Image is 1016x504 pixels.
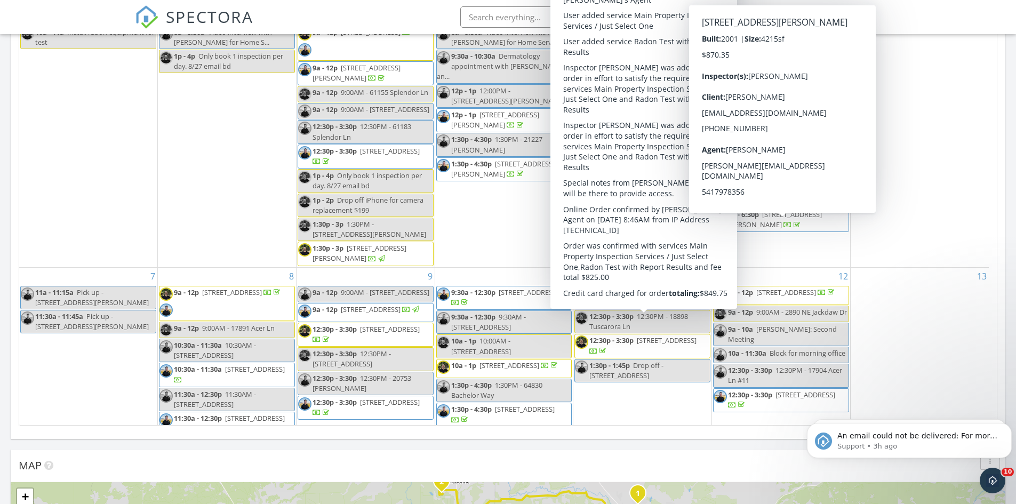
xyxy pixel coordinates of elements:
span: 9:00AM - [STREET_ADDRESS] [341,105,429,114]
span: [STREET_ADDRESS] [756,75,816,85]
a: 10a - 1p [STREET_ADDRESS] [451,361,559,370]
span: 8:30a - 9:30a [589,287,630,297]
a: 11:30a - 12:30p [STREET_ADDRESS] [159,412,295,436]
span: [STREET_ADDRESS] [225,364,285,374]
img: img_6224.jpeg [298,171,311,184]
span: 9:00AM - [STREET_ADDRESS] [341,287,429,297]
img: img_6224.jpeg [714,113,727,126]
span: [STREET_ADDRESS][PERSON_NAME] [313,63,401,83]
img: img_6224.jpeg [298,243,311,257]
a: 9a - 12p [STREET_ADDRESS] [159,286,295,321]
td: Go to September 3, 2025 [435,7,573,267]
a: 12:30p - 2:45p [STREET_ADDRESS] [713,159,849,183]
td: Go to September 10, 2025 [435,267,573,498]
span: 1:30p - 3p [313,243,343,253]
a: 1:30p - 3p [STREET_ADDRESS][PERSON_NAME] [313,243,406,263]
i: 1 [636,490,640,498]
div: 6649 NW 30th St, Redmond, OR 97756 [442,481,448,487]
span: 9a - 12p [313,305,338,314]
img: img_6224.jpeg [159,51,173,65]
a: 9a - 12p [STREET_ADDRESS] [298,303,434,322]
img: porchlight_small.jpg [298,287,311,301]
span: 1:30PM - 21227 [PERSON_NAME] [451,134,542,154]
td: Go to September 11, 2025 [573,267,712,498]
span: 11:30a - 12:30p [174,413,222,423]
span: 9a - 12p [728,307,753,317]
a: Go to September 13, 2025 [975,268,989,285]
span: [STREET_ADDRESS] [360,397,420,407]
img: porchlight_small.jpg [159,303,173,317]
span: 12p - 1p [451,86,476,95]
img: porchlight_small.jpg [437,380,450,394]
span: 12:30p - 3:30p [313,324,357,334]
span: 12:30p - 3:30p [589,311,634,321]
a: 3p - 6:30p [STREET_ADDRESS][PERSON_NAME] [728,210,822,229]
a: 9a - 12p [STREET_ADDRESS] [174,287,282,297]
span: 12:30PM - 61183 Splendor Ln [313,122,411,141]
span: 12:30PM - 20753 [PERSON_NAME] [313,373,411,393]
span: Drop off iPhone for camera replacement $199 [313,195,423,215]
span: Block for Oil Change Appointment [728,113,829,132]
a: 12:30p - 2:45p [STREET_ADDRESS] [728,161,835,180]
span: 9a - 12p [728,95,753,105]
img: img_6224.jpeg [714,287,727,301]
td: Go to September 9, 2025 [296,267,435,498]
span: 1:30p - 4:30p [451,134,492,144]
span: 10a - 1p [451,336,476,346]
a: 12:30p - 3:30p [STREET_ADDRESS] [298,323,434,347]
span: Only book 1 inspection per day. 8/27 email bd [313,171,422,190]
a: 11:30a - 12:30p [STREET_ADDRESS] [174,413,285,433]
a: 9a - 12p [STREET_ADDRESS] [728,75,836,85]
span: 12:30PM - [STREET_ADDRESS] [313,349,391,369]
img: img_6224.jpeg [437,336,450,349]
img: porchlight_small.jpg [575,287,588,301]
span: 1:30p - 1:45p [589,361,630,370]
a: 9a - 12p [STREET_ADDRESS] [713,74,849,93]
span: Video interview with [PERSON_NAME] for Home S... [174,27,272,47]
span: 10:00AM - [STREET_ADDRESS] [451,336,511,356]
span: 9:00AM - 21130 Country Squire Rd [589,67,692,86]
span: 12p - 4:30p [728,113,763,122]
span: 10:30AM - [STREET_ADDRESS] [174,340,256,360]
img: porchlight_small.jpg [298,63,311,76]
span: 9:00AM - [STREET_ADDRESS] [618,108,706,117]
span: 8a - 8:30a [451,27,482,37]
span: 1:30PM - 64830 Bachelor Way [451,380,542,400]
a: 1:30p - 4:30p [STREET_ADDRESS] [451,404,555,424]
span: 1:30PM - [STREET_ADDRESS][PERSON_NAME] [313,219,426,239]
span: 1p - 4p [589,174,611,183]
span: 9a - 12p [589,27,614,37]
a: 1:30p - 3p [STREET_ADDRESS][PERSON_NAME] [298,242,434,266]
a: 1:30p - 4:30p [STREET_ADDRESS][PERSON_NAME] [451,159,555,179]
span: 9a - 12p [589,47,614,57]
a: 3p - 6:30p [STREET_ADDRESS][PERSON_NAME] [713,208,849,232]
a: 10:30a - 11:30a [STREET_ADDRESS] [159,363,295,387]
img: porchlight_small.jpg [714,186,727,199]
td: Go to September 6, 2025 [850,7,989,267]
img: img_6224.jpeg [714,75,727,89]
a: 12:30p - 3:30p [STREET_ADDRESS] [313,146,420,166]
a: 1:30p - 4:30p [STREET_ADDRESS][PERSON_NAME] [436,157,572,181]
img: porchlight_small.jpg [575,47,588,60]
span: 7:30a - 8:30a [728,27,769,37]
span: 1p - 4p [313,171,334,180]
a: 9:30a - 12:30p [STREET_ADDRESS] [451,287,558,307]
span: 9a - 12p [313,27,338,37]
img: img_6224.jpeg [298,195,311,209]
span: meeting with [PERSON_NAME] [728,27,813,47]
a: 9a - 12p [STREET_ADDRESS] [713,286,849,305]
a: Go to September 10, 2025 [559,268,573,285]
img: img_6224.jpeg [298,219,311,233]
a: 10:30a - 11:30a [STREET_ADDRESS] [174,364,285,384]
img: porchlight_small.jpg [575,149,588,163]
img: porchlight_small.jpg [714,390,727,403]
span: 9:00AM - [STREET_ADDRESS] [618,91,706,100]
a: 9a - 12p [STREET_ADDRESS] [313,305,421,314]
span: 12:30PM - 20783 Canterbury Ct [728,137,827,156]
a: 10a - 1p [STREET_ADDRESS] [436,359,572,378]
span: Map [19,458,42,473]
img: porchlight_small.jpg [159,413,173,427]
img: porchlight_small.jpg [437,110,450,123]
span: 3:00PM - [STREET_ADDRESS][PERSON_NAME] [728,186,842,205]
